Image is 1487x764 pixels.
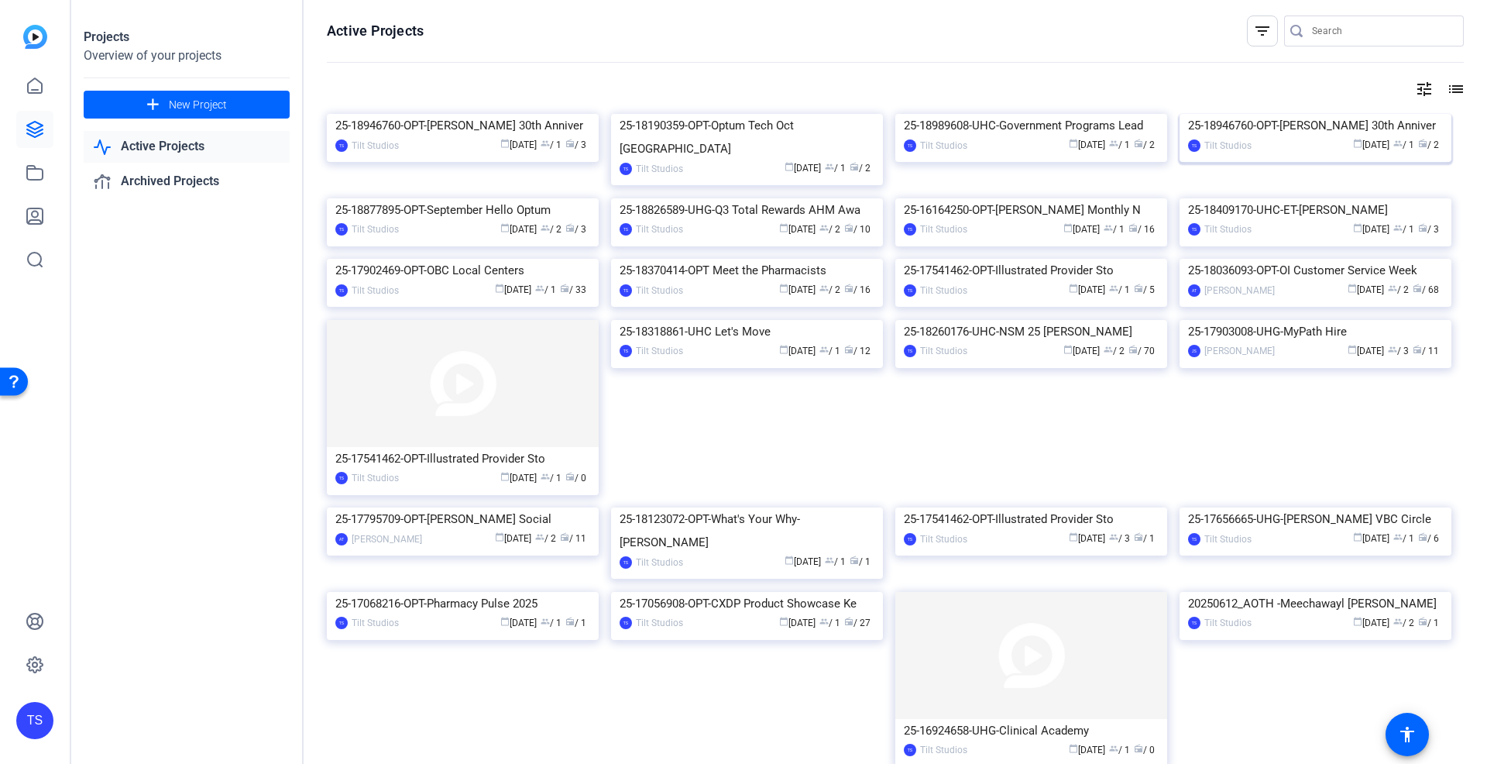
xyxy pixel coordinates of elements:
[779,224,816,235] span: [DATE]
[844,617,853,626] span: radio
[1418,139,1427,148] span: radio
[1393,533,1414,544] span: / 1
[500,617,510,626] span: calendar_today
[819,224,840,235] span: / 2
[1188,533,1200,545] div: TS
[1353,618,1389,628] span: [DATE]
[16,702,53,739] div: TS
[500,223,510,232] span: calendar_today
[495,533,531,544] span: [DATE]
[535,284,556,295] span: / 1
[84,46,290,65] div: Overview of your projects
[1104,223,1113,232] span: group
[785,162,794,171] span: calendar_today
[920,532,967,547] div: Tilt Studios
[819,223,829,232] span: group
[920,283,967,298] div: Tilt Studios
[560,284,569,293] span: radio
[495,284,531,295] span: [DATE]
[1393,139,1414,150] span: / 1
[352,615,399,631] div: Tilt Studios
[904,139,916,152] div: TS
[1069,744,1078,753] span: calendar_today
[819,284,840,295] span: / 2
[23,25,47,49] img: blue-gradient.svg
[1188,139,1200,152] div: TS
[1109,139,1130,150] span: / 1
[844,345,853,354] span: radio
[535,532,544,542] span: group
[565,139,575,148] span: radio
[785,163,821,174] span: [DATE]
[1393,617,1403,626] span: group
[844,346,871,356] span: / 12
[1069,139,1078,148] span: calendar_today
[785,556,821,567] span: [DATE]
[844,284,871,295] span: / 16
[1348,346,1384,356] span: [DATE]
[500,139,510,148] span: calendar_today
[541,472,550,481] span: group
[1134,284,1155,295] span: / 5
[1353,532,1362,542] span: calendar_today
[819,284,829,293] span: group
[535,533,556,544] span: / 2
[819,345,829,354] span: group
[560,532,569,542] span: radio
[541,473,561,484] span: / 1
[541,617,550,626] span: group
[904,345,916,357] div: TS
[620,163,632,175] div: TS
[920,343,967,359] div: Tilt Studios
[1069,284,1078,293] span: calendar_today
[1418,618,1439,628] span: / 1
[1134,744,1143,753] span: radio
[844,618,871,628] span: / 27
[1188,114,1443,137] div: 25-18946760-OPT-[PERSON_NAME] 30th Anniver
[335,472,348,484] div: TS
[904,284,916,297] div: TS
[84,91,290,119] button: New Project
[565,223,575,232] span: radio
[1188,284,1200,297] div: AT
[1188,617,1200,629] div: TS
[541,224,561,235] span: / 2
[1134,533,1155,544] span: / 1
[1069,139,1105,150] span: [DATE]
[500,472,510,481] span: calendar_today
[1398,725,1417,744] mat-icon: accessibility
[1204,222,1252,237] div: Tilt Studios
[1128,345,1138,354] span: radio
[620,556,632,569] div: TS
[904,719,1159,742] div: 25-16924658-UHG-Clinical Academy
[620,617,632,629] div: TS
[565,139,586,150] span: / 3
[335,617,348,629] div: TS
[560,284,586,295] span: / 33
[825,163,846,174] span: / 1
[920,138,967,153] div: Tilt Studios
[1069,532,1078,542] span: calendar_today
[1188,198,1443,222] div: 25-18409170-UHC-ET-[PERSON_NAME]
[779,223,788,232] span: calendar_today
[904,533,916,545] div: TS
[500,224,537,235] span: [DATE]
[1393,224,1414,235] span: / 1
[541,139,561,150] span: / 1
[620,198,874,222] div: 25-18826589-UHG-Q3 Total Rewards AHM Awa
[1418,533,1439,544] span: / 6
[335,592,590,615] div: 25-17068216-OPT-Pharmacy Pulse 2025
[1418,532,1427,542] span: radio
[1415,80,1434,98] mat-icon: tune
[1134,532,1143,542] span: radio
[1413,346,1439,356] span: / 11
[904,198,1159,222] div: 25-16164250-OPT-[PERSON_NAME] Monthly N
[1188,345,1200,357] div: JS
[335,223,348,236] div: TS
[620,284,632,297] div: TS
[850,556,871,567] span: / 1
[1188,592,1443,615] div: 20250612_AOTH -Meechawayl [PERSON_NAME]
[920,742,967,758] div: Tilt Studios
[1312,22,1451,40] input: Search
[1393,532,1403,542] span: group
